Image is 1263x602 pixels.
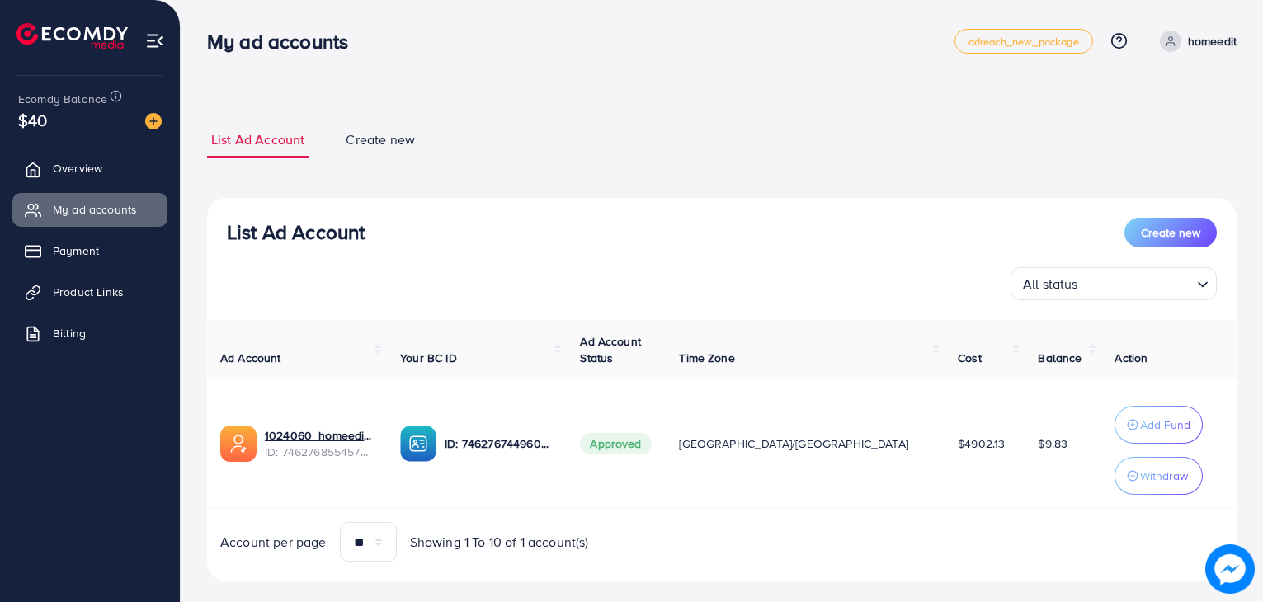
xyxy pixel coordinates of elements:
p: Add Fund [1140,415,1190,435]
h3: My ad accounts [207,30,361,54]
span: Ad Account [220,350,281,366]
button: Withdraw [1115,457,1203,495]
img: menu [145,31,164,50]
a: homeedit [1153,31,1237,52]
span: Payment [53,242,99,259]
span: adreach_new_package [968,36,1079,47]
a: Overview [12,152,167,185]
img: image [1205,544,1255,594]
button: Create new [1124,218,1217,247]
span: Create new [346,130,415,149]
div: <span class='underline'>1024060_homeedit7_1737561213516</span></br>7462768554572742672 [265,427,374,461]
span: Approved [580,433,651,454]
a: Payment [12,234,167,267]
a: adreach_new_package [954,29,1093,54]
span: $9.83 [1038,435,1067,452]
a: My ad accounts [12,193,167,226]
span: All status [1020,272,1082,296]
p: homeedit [1188,31,1237,51]
span: Balance [1038,350,1082,366]
span: Your BC ID [400,350,457,366]
img: logo [16,23,128,49]
span: Account per page [220,533,327,552]
p: Withdraw [1140,466,1188,486]
img: ic-ads-acc.e4c84228.svg [220,426,257,462]
img: ic-ba-acc.ded83a64.svg [400,426,436,462]
h3: List Ad Account [227,220,365,244]
p: ID: 7462767449604177937 [445,434,554,454]
a: 1024060_homeedit7_1737561213516 [265,427,374,444]
input: Search for option [1083,269,1190,296]
span: Ecomdy Balance [18,91,107,107]
span: List Ad Account [211,130,304,149]
span: Overview [53,160,102,176]
span: Billing [53,325,86,341]
span: $4902.13 [958,435,1005,452]
span: Showing 1 To 10 of 1 account(s) [410,533,589,552]
a: Billing [12,317,167,350]
span: Ad Account Status [580,333,641,366]
span: $40 [18,108,47,132]
span: ID: 7462768554572742672 [265,444,374,460]
span: My ad accounts [53,201,137,218]
span: Action [1115,350,1148,366]
span: Create new [1141,224,1200,241]
div: Search for option [1011,267,1217,300]
span: Cost [958,350,982,366]
span: Time Zone [679,350,734,366]
span: Product Links [53,284,124,300]
span: [GEOGRAPHIC_DATA]/[GEOGRAPHIC_DATA] [679,435,908,452]
img: image [145,113,162,129]
button: Add Fund [1115,406,1203,444]
a: Product Links [12,275,167,308]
